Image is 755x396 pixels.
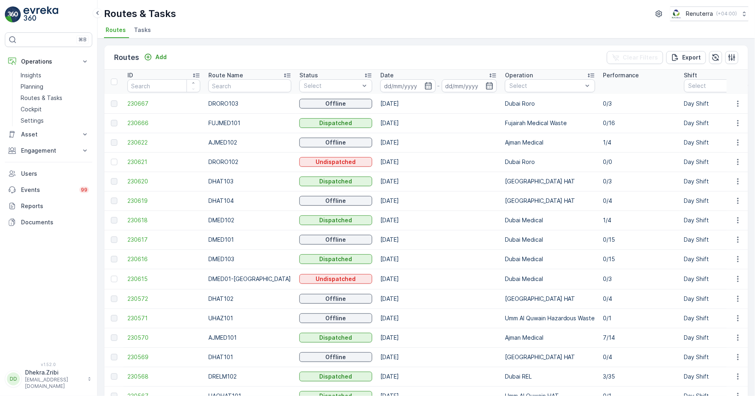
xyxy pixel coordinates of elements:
[320,334,352,342] p: Dispatched
[17,104,92,115] a: Cockpit
[376,94,501,113] td: [DATE]
[208,353,291,361] p: DHAT101
[127,138,200,147] a: 230622
[603,216,676,224] p: 1/4
[5,126,92,143] button: Asset
[376,191,501,211] td: [DATE]
[127,236,200,244] a: 230617
[208,177,291,185] p: DHAT103
[127,216,200,224] span: 230618
[111,217,117,224] div: Toggle Row Selected
[683,53,701,62] p: Export
[127,100,200,108] span: 230667
[437,81,440,91] p: -
[316,158,356,166] p: Undispatched
[603,158,676,166] p: 0/0
[505,236,595,244] p: Dubai Medical
[127,255,200,263] a: 230616
[21,71,41,79] p: Insights
[299,274,372,284] button: Undispatched
[505,353,595,361] p: [GEOGRAPHIC_DATA] HAT
[670,6,749,21] button: Renuterra(+04:00)
[299,118,372,128] button: Dispatched
[376,230,501,249] td: [DATE]
[717,11,737,17] p: ( +04:00 )
[505,158,595,166] p: Dubai Roro
[21,117,44,125] p: Settings
[505,255,595,263] p: Dubai Medical
[603,236,676,244] p: 0/15
[111,276,117,282] div: Toggle Row Selected
[111,139,117,146] div: Toggle Row Selected
[111,315,117,321] div: Toggle Row Selected
[111,159,117,165] div: Toggle Row Selected
[689,82,744,90] p: Select
[111,373,117,380] div: Toggle Row Selected
[21,218,89,226] p: Documents
[603,71,639,79] p: Performance
[442,79,497,92] input: dd/mm/yyyy
[5,214,92,230] a: Documents
[5,198,92,214] a: Reports
[208,79,291,92] input: Search
[111,120,117,126] div: Toggle Row Selected
[505,314,595,322] p: Umm Al Quwain Hazardous Waste
[111,100,117,107] div: Toggle Row Selected
[111,296,117,302] div: Toggle Row Selected
[505,71,533,79] p: Operation
[299,352,372,362] button: Offline
[25,377,83,390] p: [EMAIL_ADDRESS][DOMAIN_NAME]
[505,275,595,283] p: Dubai Medical
[316,275,356,283] p: Undispatched
[380,79,436,92] input: dd/mm/yyyy
[603,275,676,283] p: 0/3
[208,275,291,283] p: DMED01-[GEOGRAPHIC_DATA]
[299,294,372,304] button: Offline
[326,236,346,244] p: Offline
[127,314,200,322] a: 230571
[111,256,117,262] div: Toggle Row Selected
[17,81,92,92] a: Planning
[127,71,133,79] p: ID
[21,105,42,113] p: Cockpit
[21,186,74,194] p: Events
[326,197,346,205] p: Offline
[299,138,372,147] button: Offline
[127,353,200,361] span: 230569
[127,373,200,381] a: 230568
[127,79,200,92] input: Search
[326,353,346,361] p: Offline
[111,236,117,243] div: Toggle Row Selected
[666,51,706,64] button: Export
[603,334,676,342] p: 7/14
[505,138,595,147] p: Ajman Medical
[21,83,43,91] p: Planning
[104,7,176,20] p: Routes & Tasks
[208,100,291,108] p: DRORO103
[326,100,346,108] p: Offline
[127,334,200,342] a: 230570
[299,313,372,323] button: Offline
[127,119,200,127] span: 230666
[505,100,595,108] p: Dubai Roro
[376,309,501,328] td: [DATE]
[111,354,117,360] div: Toggle Row Selected
[320,177,352,185] p: Dispatched
[21,170,89,178] p: Users
[326,138,346,147] p: Offline
[505,334,595,342] p: Ajman Medical
[686,10,713,18] p: Renuterra
[127,275,200,283] a: 230615
[320,119,352,127] p: Dispatched
[299,196,372,206] button: Offline
[5,166,92,182] a: Users
[127,197,200,205] a: 230619
[376,113,501,133] td: [DATE]
[127,295,200,303] span: 230572
[299,157,372,167] button: Undispatched
[505,119,595,127] p: Fujairah Medical Waste
[376,172,501,191] td: [DATE]
[208,373,291,381] p: DRELM102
